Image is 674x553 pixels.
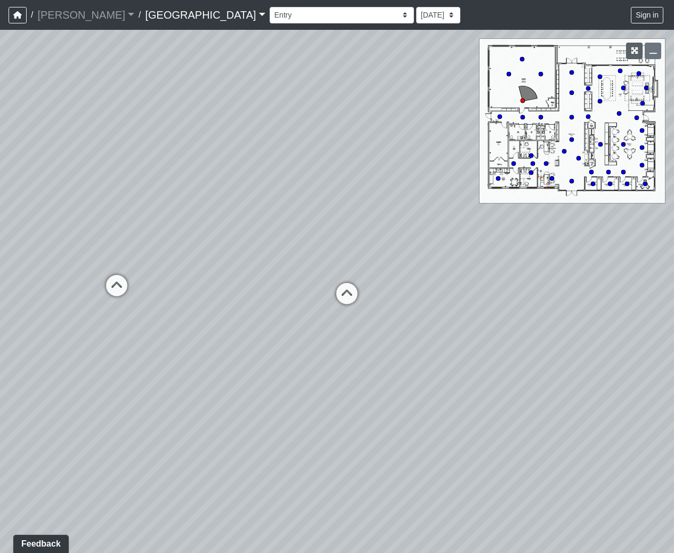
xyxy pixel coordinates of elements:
a: [GEOGRAPHIC_DATA] [145,4,265,26]
iframe: Ybug feedback widget [8,532,71,553]
span: / [134,4,145,26]
span: / [27,4,37,26]
a: [PERSON_NAME] [37,4,134,26]
button: Sign in [631,7,663,23]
